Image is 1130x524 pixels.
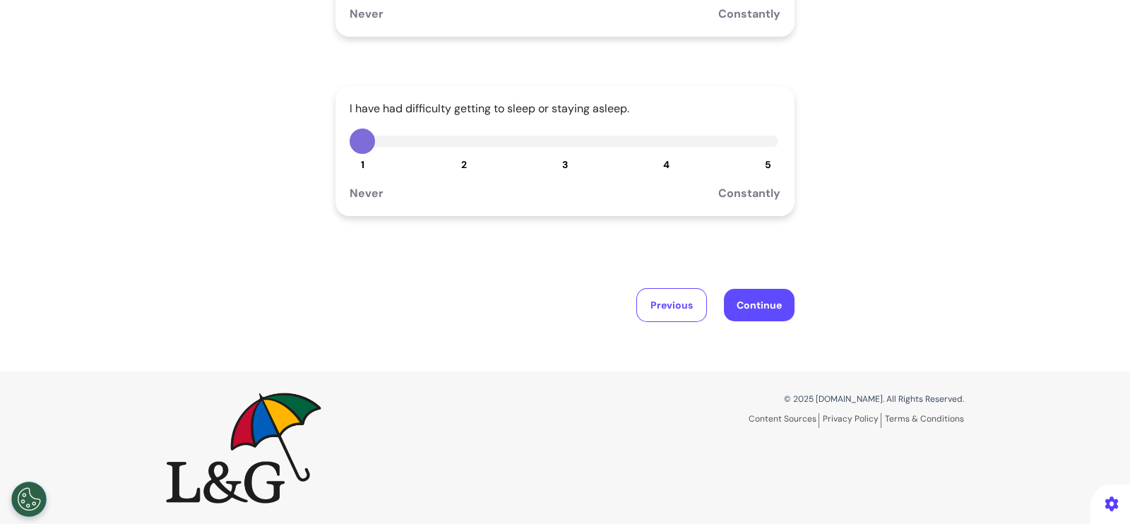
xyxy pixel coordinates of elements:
span: 4 [663,158,670,171]
span: 2 [461,158,467,171]
span: 3 [562,158,568,171]
div: Never [350,6,383,23]
button: 3 [552,129,578,154]
a: Terms & Conditions [885,413,964,424]
a: Privacy Policy [823,413,881,428]
img: Spectrum.Life logo [166,393,321,503]
button: 5 [755,129,780,154]
div: Constantly [718,185,780,202]
button: 2 [451,129,477,154]
a: Content Sources [749,413,819,428]
button: 4 [654,129,679,154]
button: Open Preferences [11,482,47,517]
div: Constantly [718,6,780,23]
div: Never [350,185,383,202]
span: 5 [765,158,771,171]
button: Previous [636,288,707,322]
p: © 2025 [DOMAIN_NAME]. All Rights Reserved. [576,393,964,405]
div: I have had difficulty getting to sleep or staying asleep. [350,100,629,117]
button: 1 [350,129,375,154]
span: 1 [361,158,364,171]
button: Continue [724,289,795,321]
